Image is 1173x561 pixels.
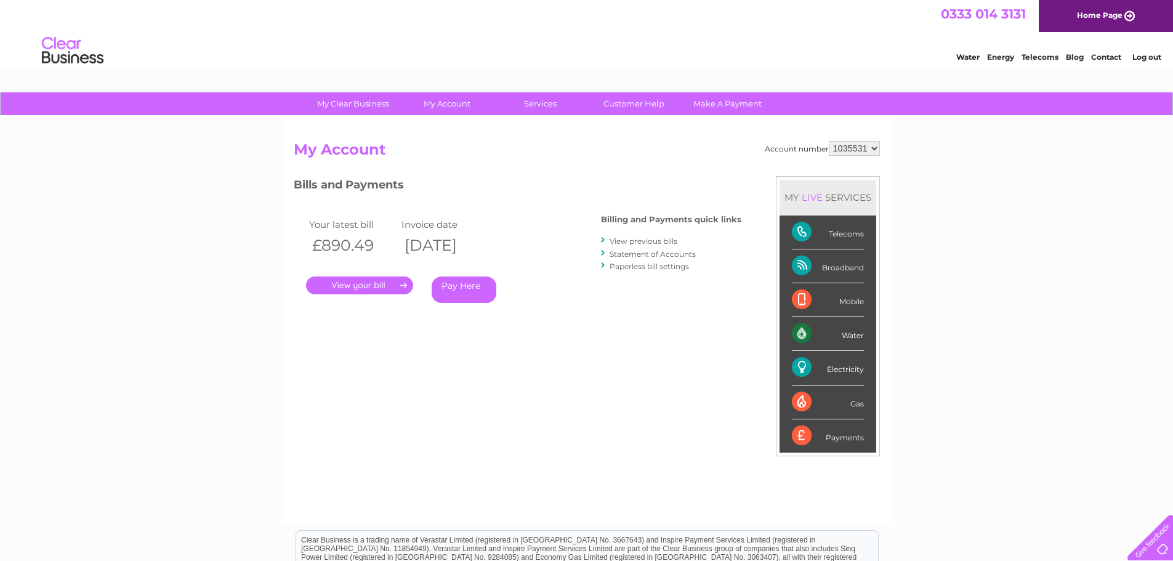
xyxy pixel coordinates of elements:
[792,283,864,317] div: Mobile
[792,385,864,419] div: Gas
[306,233,398,258] th: £890.49
[432,276,496,303] a: Pay Here
[1022,52,1058,62] a: Telecoms
[1132,52,1161,62] a: Log out
[765,141,880,156] div: Account number
[294,176,741,198] h3: Bills and Payments
[792,351,864,385] div: Electricity
[398,233,491,258] th: [DATE]
[941,6,1026,22] a: 0333 014 3131
[1091,52,1121,62] a: Contact
[306,276,413,294] a: .
[302,92,404,115] a: My Clear Business
[583,92,685,115] a: Customer Help
[792,419,864,453] div: Payments
[610,236,677,246] a: View previous bills
[601,215,741,224] h4: Billing and Payments quick links
[398,216,491,233] td: Invoice date
[792,249,864,283] div: Broadband
[610,249,696,259] a: Statement of Accounts
[956,52,980,62] a: Water
[799,192,825,203] div: LIVE
[294,141,880,164] h2: My Account
[1066,52,1084,62] a: Blog
[490,92,591,115] a: Services
[41,32,104,70] img: logo.png
[780,180,876,215] div: MY SERVICES
[987,52,1014,62] a: Energy
[792,216,864,249] div: Telecoms
[296,7,878,60] div: Clear Business is a trading name of Verastar Limited (registered in [GEOGRAPHIC_DATA] No. 3667643...
[306,216,398,233] td: Your latest bill
[677,92,778,115] a: Make A Payment
[396,92,498,115] a: My Account
[610,262,689,271] a: Paperless bill settings
[792,317,864,351] div: Water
